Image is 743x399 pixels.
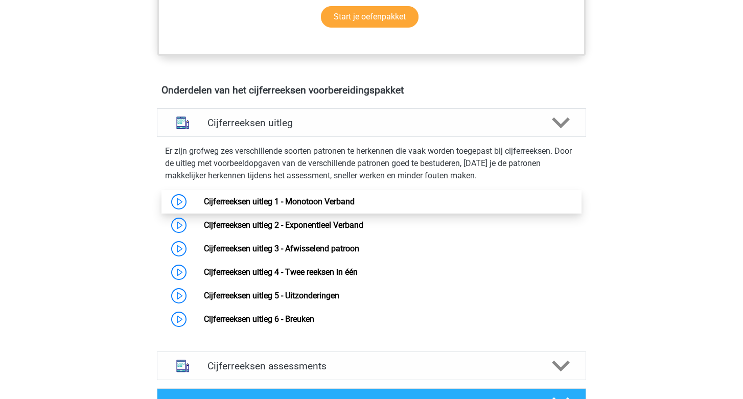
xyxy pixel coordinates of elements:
p: Er zijn grofweg zes verschillende soorten patronen te herkennen die vaak worden toegepast bij cij... [165,145,578,182]
img: cijferreeksen assessments [170,353,196,379]
a: Start je oefenpakket [321,6,419,28]
a: assessments Cijferreeksen assessments [153,351,590,380]
img: cijferreeksen uitleg [170,110,196,136]
a: Cijferreeksen uitleg 1 - Monotoon Verband [204,197,355,206]
h4: Onderdelen van het cijferreeksen voorbereidingspakket [161,84,582,96]
a: Cijferreeksen uitleg 3 - Afwisselend patroon [204,244,359,253]
a: Cijferreeksen uitleg 6 - Breuken [204,314,314,324]
a: uitleg Cijferreeksen uitleg [153,108,590,137]
a: Cijferreeksen uitleg 5 - Uitzonderingen [204,291,339,300]
a: Cijferreeksen uitleg 2 - Exponentieel Verband [204,220,363,230]
h4: Cijferreeksen uitleg [207,117,536,129]
a: Cijferreeksen uitleg 4 - Twee reeksen in één [204,267,358,277]
h4: Cijferreeksen assessments [207,360,536,372]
